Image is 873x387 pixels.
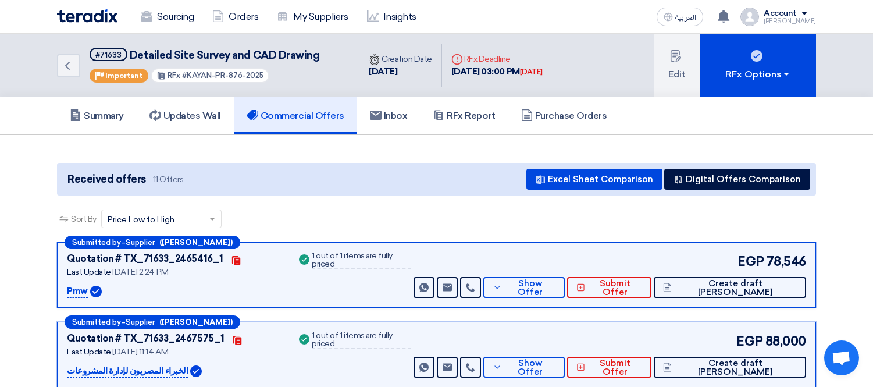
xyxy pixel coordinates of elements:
[737,252,764,271] span: EGP
[126,239,155,246] span: Supplier
[567,357,651,378] button: Submit Offer
[149,110,221,122] h5: Updates Wall
[72,239,121,246] span: Submitted by
[312,332,411,349] div: 1 out of 1 items are fully priced
[567,277,651,298] button: Submit Offer
[112,267,168,277] span: [DATE] 2:24 PM
[521,110,607,122] h5: Purchase Orders
[70,110,124,122] h5: Summary
[767,252,806,271] span: 78,546
[740,8,759,26] img: profile_test.png
[67,172,146,187] span: Received offers
[90,286,102,297] img: Verified Account
[90,48,319,62] h5: Detailed Site Survey and CAD Drawing
[108,214,174,226] span: Price Low to High
[67,267,111,277] span: Last Update
[168,71,180,80] span: RFx
[126,318,155,326] span: Supplier
[508,97,620,134] a: Purchase Orders
[520,66,543,78] div: [DATE]
[67,364,188,378] p: الخبراء المصريون لإدارة المشروعات
[675,359,797,377] span: Create draft [PERSON_NAME]
[67,285,88,299] p: Pmw
[159,239,233,246] b: ([PERSON_NAME])
[675,13,696,22] span: العربية
[654,357,806,378] button: Create draft [PERSON_NAME]
[112,347,168,357] span: [DATE] 11:14 AM
[130,49,320,62] span: Detailed Site Survey and CAD Drawing
[137,97,234,134] a: Updates Wall
[725,68,791,81] div: RFx Options
[369,53,432,65] div: Creation Date
[95,51,122,59] div: #71633
[526,169,662,190] button: Excel Sheet Comparison
[483,357,565,378] button: Show Offer
[824,340,859,375] div: Open chat
[664,169,810,190] button: Digital Offers Comparison
[268,4,357,30] a: My Suppliers
[654,34,700,97] button: Edit
[654,277,806,298] button: Create draft [PERSON_NAME]
[65,315,240,329] div: –
[483,277,565,298] button: Show Offer
[675,279,797,297] span: Create draft [PERSON_NAME]
[71,213,97,225] span: Sort By
[159,318,233,326] b: ([PERSON_NAME])
[764,9,797,19] div: Account
[433,110,495,122] h5: RFx Report
[67,252,223,266] div: Quotation # TX_71633_2465416_1
[369,65,432,79] div: [DATE]
[736,332,763,351] span: EGP
[700,34,816,97] button: RFx Options
[505,279,555,297] span: Show Offer
[657,8,703,26] button: العربية
[765,332,806,351] span: 88,000
[358,4,426,30] a: Insights
[588,359,642,377] span: Submit Offer
[65,236,240,249] div: –
[57,9,117,23] img: Teradix logo
[451,53,543,65] div: RFx Deadline
[370,110,408,122] h5: Inbox
[451,65,543,79] div: [DATE] 03:00 PM
[312,252,411,269] div: 1 out of 1 items are fully priced
[234,97,357,134] a: Commercial Offers
[72,318,121,326] span: Submitted by
[588,279,642,297] span: Submit Offer
[153,174,184,185] span: 11 Offers
[182,71,263,80] span: #KAYAN-PR-876-2025
[357,97,421,134] a: Inbox
[105,72,142,80] span: Important
[420,97,508,134] a: RFx Report
[764,18,816,24] div: [PERSON_NAME]
[67,332,225,346] div: Quotation # TX_71633_2467575_1
[247,110,344,122] h5: Commercial Offers
[67,347,111,357] span: Last Update
[57,97,137,134] a: Summary
[203,4,268,30] a: Orders
[190,365,202,377] img: Verified Account
[505,359,555,377] span: Show Offer
[131,4,203,30] a: Sourcing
